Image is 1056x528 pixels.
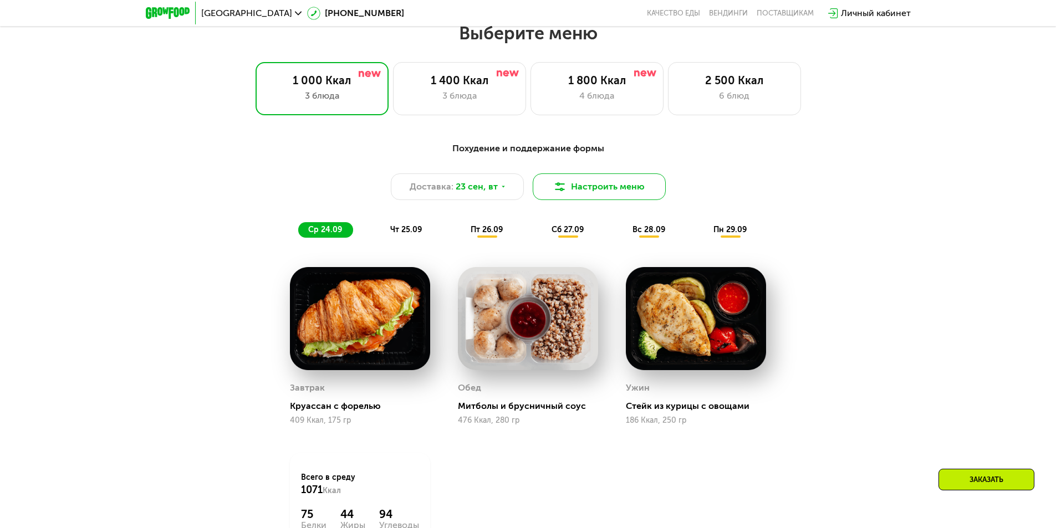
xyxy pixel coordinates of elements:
a: Качество еды [647,9,700,18]
span: ср 24.09 [308,225,342,234]
div: 44 [340,508,365,521]
div: 3 блюда [405,89,514,102]
div: 6 блюд [680,89,789,102]
div: 4 блюда [542,89,652,102]
a: [PHONE_NUMBER] [307,7,404,20]
div: Всего в среду [301,472,419,496]
a: Вендинги [709,9,748,18]
div: 476 Ккал, 280 гр [458,416,598,425]
div: 3 блюда [267,89,377,102]
span: пн 29.09 [713,225,747,234]
h2: Выберите меню [35,22,1021,44]
button: Настроить меню [533,173,666,200]
div: Похудение и поддержание формы [200,142,856,156]
div: Ужин [626,380,650,396]
span: чт 25.09 [390,225,422,234]
div: 2 500 Ккал [680,74,789,87]
span: 23 сен, вт [456,180,498,193]
div: 1 400 Ккал [405,74,514,87]
span: [GEOGRAPHIC_DATA] [201,9,292,18]
div: 75 [301,508,327,521]
span: Ккал [323,486,341,495]
div: 1 000 Ккал [267,74,377,87]
span: вс 28.09 [632,225,665,234]
div: 409 Ккал, 175 гр [290,416,430,425]
div: поставщикам [757,9,814,18]
div: Круассан с форелью [290,401,439,412]
span: Доставка: [410,180,453,193]
span: пт 26.09 [471,225,503,234]
div: Личный кабинет [841,7,911,20]
div: 186 Ккал, 250 гр [626,416,766,425]
div: 1 800 Ккал [542,74,652,87]
div: Обед [458,380,481,396]
div: 94 [379,508,419,521]
span: 1071 [301,484,323,496]
span: сб 27.09 [552,225,584,234]
div: Митболы и брусничный соус [458,401,607,412]
div: Стейк из курицы с овощами [626,401,775,412]
div: Заказать [938,469,1034,490]
div: Завтрак [290,380,325,396]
